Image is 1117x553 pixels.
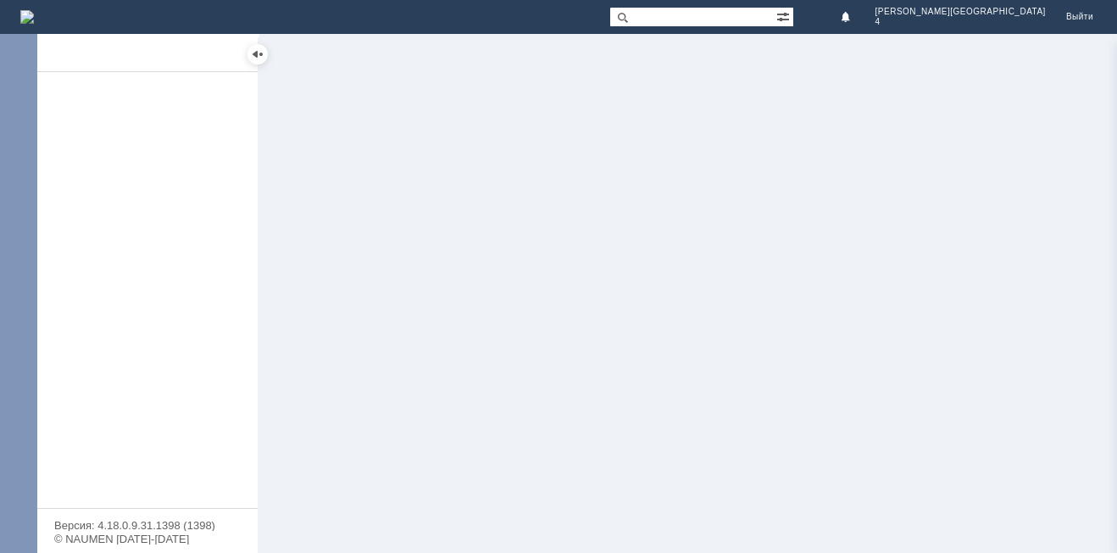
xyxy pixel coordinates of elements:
img: logo [20,10,34,24]
div: © NAUMEN [DATE]-[DATE] [54,533,241,545]
div: Версия: 4.18.0.9.31.1398 (1398) [54,520,241,531]
span: Расширенный поиск [776,8,793,24]
span: 4 [875,17,1046,27]
span: [PERSON_NAME][GEOGRAPHIC_DATA] [875,7,1046,17]
a: Перейти на домашнюю страницу [20,10,34,24]
div: Скрыть меню [247,44,268,64]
